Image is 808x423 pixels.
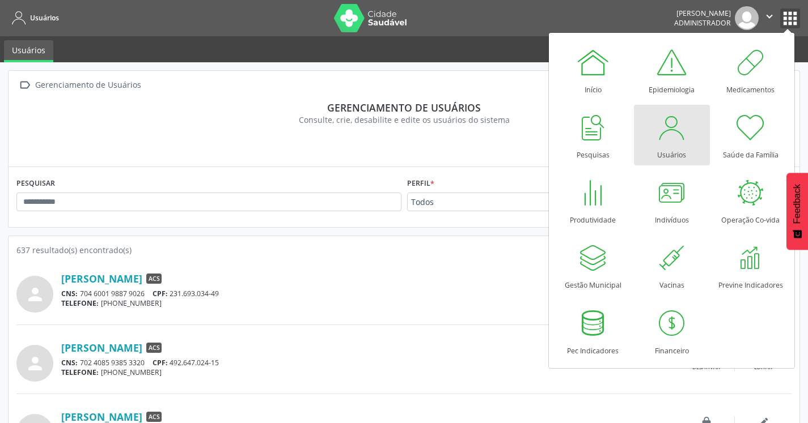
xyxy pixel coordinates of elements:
[16,244,792,256] div: 637 resultado(s) encontrado(s)
[634,235,710,296] a: Vacinas
[24,101,784,114] div: Gerenciamento de usuários
[407,175,434,193] label: Perfil
[411,196,573,208] span: Todos
[713,170,789,230] a: Operação Co-vida
[61,368,678,377] div: [PHONE_NUMBER]
[555,235,631,296] a: Gestão Municipal
[780,8,800,28] button: apps
[634,170,710,230] a: Indivíduos
[61,341,142,354] a: [PERSON_NAME]
[16,175,55,193] label: PESQUISAR
[555,301,631,361] a: Pec Indicadores
[146,343,162,353] span: ACS
[16,77,143,93] a:  Gerenciamento de Usuários
[24,114,784,126] div: Consulte, crie, desabilite e edite os usuários do sistema
[634,105,710,165] a: Usuários
[153,289,168,298] span: CPF:
[30,13,59,23] span: Usuários
[61,298,99,308] span: TELEFONE:
[25,353,45,374] i: person
[792,184,802,224] span: Feedback
[4,40,53,62] a: Usuários
[713,105,789,165] a: Saúde da Família
[61,289,78,298] span: CNS:
[674,8,731,18] div: [PERSON_NAME]
[61,298,678,308] div: [PHONE_NUMBER]
[61,289,678,298] div: 704 6001 9887 9026 231.693.034-49
[555,170,631,230] a: Produtividade
[61,358,78,368] span: CNS:
[153,358,168,368] span: CPF:
[61,272,142,285] a: [PERSON_NAME]
[16,77,33,93] i: 
[146,412,162,422] span: ACS
[25,284,45,305] i: person
[61,368,99,377] span: TELEFONE:
[555,40,631,100] a: Início
[759,6,780,30] button: 
[713,235,789,296] a: Previne Indicadores
[674,18,731,28] span: Administrador
[61,411,142,423] a: [PERSON_NAME]
[713,40,789,100] a: Medicamentos
[634,301,710,361] a: Financeiro
[634,40,710,100] a: Epidemiologia
[735,6,759,30] img: img
[61,358,678,368] div: 702 4085 9385 3320 492.647.024-15
[786,173,808,250] button: Feedback - Mostrar pesquisa
[8,8,59,27] a: Usuários
[555,105,631,165] a: Pesquisas
[146,274,162,284] span: ACS
[763,10,776,23] i: 
[33,77,143,93] div: Gerenciamento de Usuários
